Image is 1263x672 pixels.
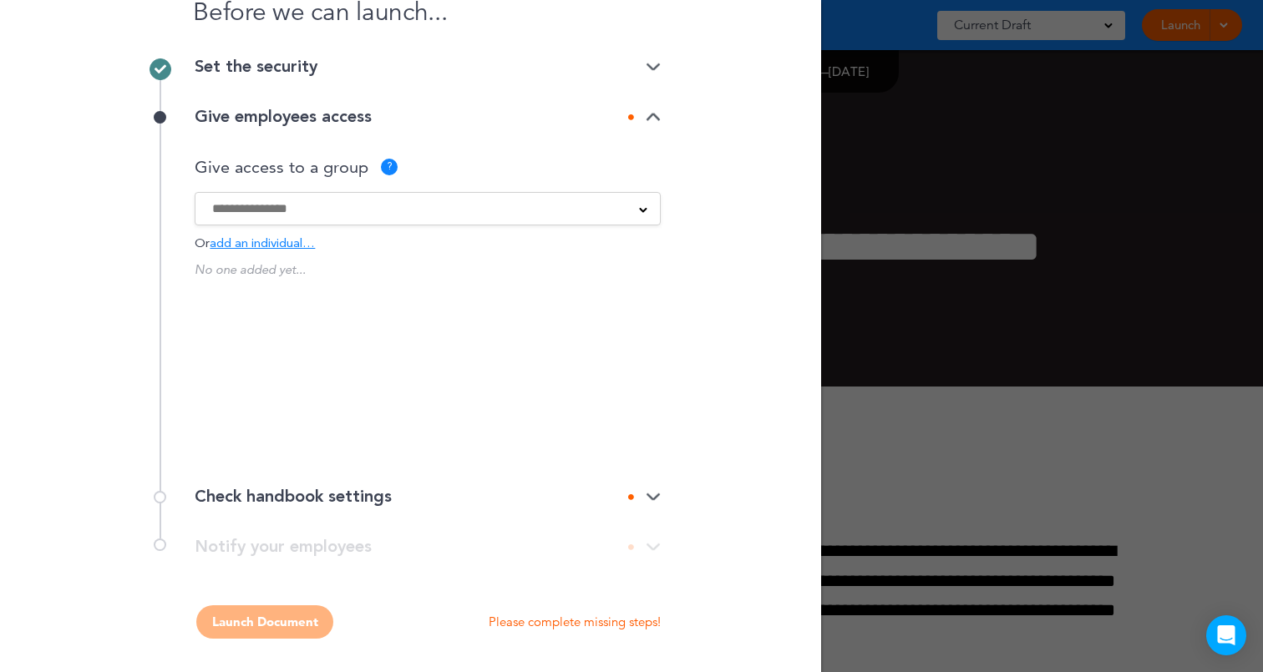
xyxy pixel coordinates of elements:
[195,159,368,175] p: Give access to a group
[489,614,661,630] p: Please complete missing steps!
[195,488,661,505] div: Check handbook settings
[195,238,661,250] div: Or
[195,263,661,275] p: No one added yet...
[646,112,661,123] img: arrow-down@2x.png
[646,62,661,73] img: arrow-down@2x.png
[381,159,398,175] div: ?
[195,109,661,125] div: Give employees access
[195,58,661,75] div: Set the security
[210,238,315,250] span: add an individual…
[646,492,661,503] img: arrow-down@2x.png
[1206,615,1246,655] div: Open Intercom Messenger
